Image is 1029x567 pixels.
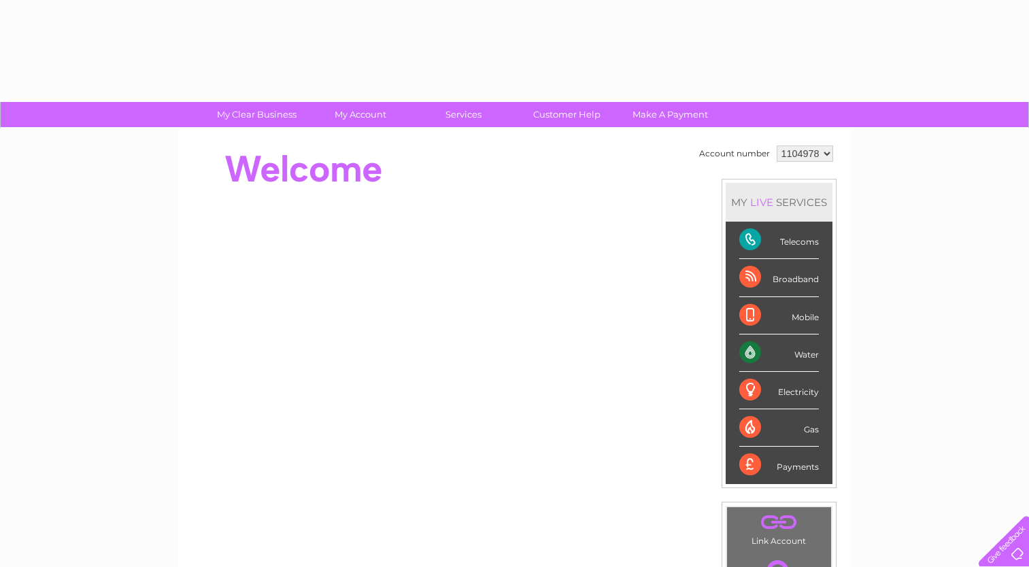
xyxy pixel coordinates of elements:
a: Make A Payment [614,102,726,127]
td: Link Account [726,506,832,549]
div: Mobile [739,297,819,334]
div: Payments [739,447,819,483]
div: MY SERVICES [726,183,832,222]
a: My Account [304,102,416,127]
div: Gas [739,409,819,447]
div: Broadband [739,259,819,296]
div: Telecoms [739,222,819,259]
a: My Clear Business [201,102,313,127]
a: Customer Help [511,102,623,127]
td: Account number [696,142,773,165]
div: LIVE [747,196,776,209]
a: . [730,511,828,534]
div: Electricity [739,372,819,409]
a: Services [407,102,520,127]
div: Water [739,334,819,372]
